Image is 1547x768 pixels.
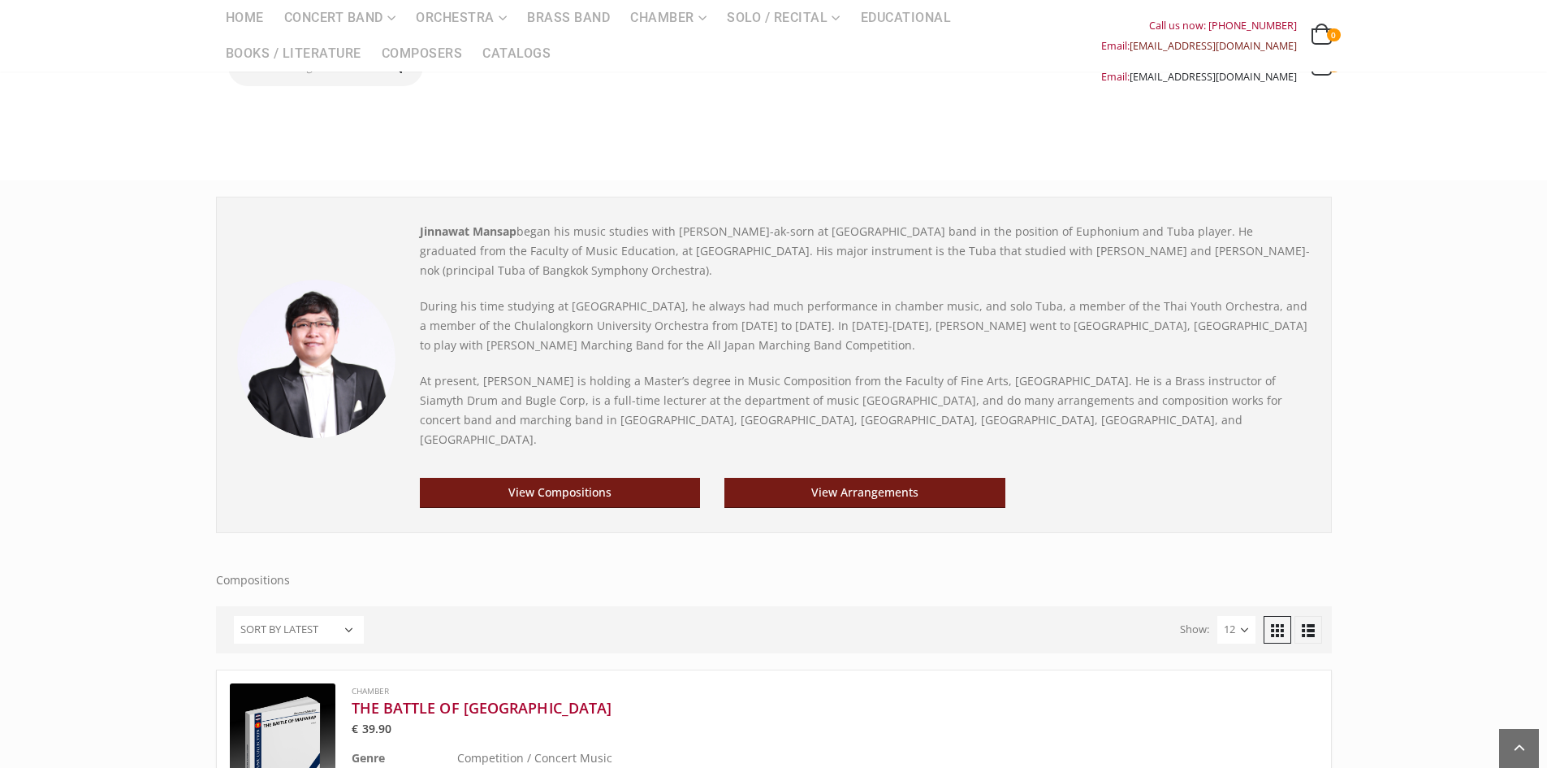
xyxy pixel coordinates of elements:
[1294,616,1322,644] a: List View
[1130,70,1297,84] a: [EMAIL_ADDRESS][DOMAIN_NAME]
[352,721,358,736] span: €
[1264,616,1291,644] a: Grid View
[216,36,371,72] a: Books / Literature
[1130,39,1297,53] a: [EMAIL_ADDRESS][DOMAIN_NAME]
[352,685,389,696] a: Chamber
[1327,28,1340,41] span: 0
[352,698,1237,718] a: THE BATTLE OF [GEOGRAPHIC_DATA]
[234,616,364,644] select: Shop order
[237,280,395,438] img: Jinnawat Mansap_2
[1180,619,1209,640] label: Show:
[420,297,1311,355] p: During his time studying at [GEOGRAPHIC_DATA], he always had much performance in chamber music, a...
[1101,15,1297,36] div: Call us now: [PHONE_NUMBER]
[1101,67,1297,87] div: Email:
[420,371,1311,449] p: At present, [PERSON_NAME] is holding a Master’s degree in Music Composition from the Faculty of F...
[473,36,560,72] a: Catalogs
[216,197,1332,590] div: Compositions
[352,750,385,766] b: Genre
[457,748,1237,768] td: Competition / Concert Music
[1101,36,1297,56] div: Email:
[352,721,391,736] bdi: 39.90
[420,223,516,239] strong: Jinnawat Mansap
[420,222,1311,280] p: began his music studies with [PERSON_NAME]-ak-sorn at [GEOGRAPHIC_DATA] band in the position of E...
[724,478,1005,508] a: View Arrangements
[420,478,701,508] a: View Compositions
[372,36,473,72] a: Composers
